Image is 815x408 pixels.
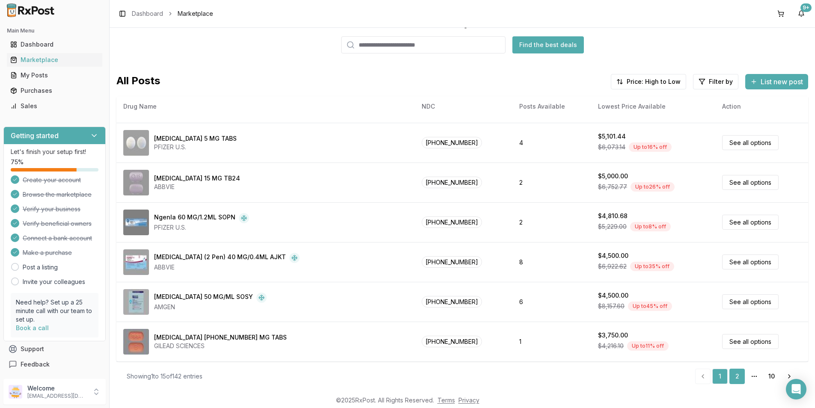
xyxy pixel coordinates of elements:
[7,83,102,98] a: Purchases
[631,182,675,192] div: Up to 26 % off
[598,251,628,260] div: $4,500.00
[764,369,779,384] a: 10
[154,253,286,263] div: [MEDICAL_DATA] (2 Pen) 40 MG/0.4ML AJKT
[422,256,482,268] span: [PHONE_NUMBER]
[154,134,237,143] div: [MEDICAL_DATA] 5 MG TABS
[10,71,99,80] div: My Posts
[154,174,240,183] div: [MEDICAL_DATA] 15 MG TB24
[116,74,160,89] span: All Posts
[7,68,102,83] a: My Posts
[598,183,627,191] span: $6,752.77
[23,205,80,213] span: Verify your business
[3,53,106,67] button: Marketplace
[512,163,591,202] td: 2
[10,102,99,110] div: Sales
[745,78,808,87] a: List new post
[630,262,674,271] div: Up to 35 % off
[591,96,715,117] th: Lowest Price Available
[458,396,479,404] a: Privacy
[422,137,482,148] span: [PHONE_NUMBER]
[9,385,22,399] img: User avatar
[11,158,24,166] span: 75 %
[422,177,482,188] span: [PHONE_NUMBER]
[598,222,627,231] span: $5,229.00
[7,98,102,114] a: Sales
[415,96,512,117] th: NDC
[712,369,728,384] a: 1
[422,296,482,307] span: [PHONE_NUMBER]
[154,143,237,151] div: PFIZER U.S.
[598,291,628,300] div: $4,500.00
[722,135,779,150] a: See all options
[437,396,455,404] a: Terms
[27,384,87,393] p: Welcome
[512,242,591,282] td: 8
[3,341,106,357] button: Support
[21,360,50,369] span: Feedback
[154,293,253,303] div: [MEDICAL_DATA] 50 MG/ML SOSY
[761,77,803,87] span: List new post
[598,212,628,220] div: $4,810.68
[722,294,779,309] a: See all options
[132,9,163,18] a: Dashboard
[627,341,669,351] div: Up to 11 % off
[512,322,591,361] td: 1
[729,369,745,384] a: 2
[123,170,149,195] img: Rinvoq 15 MG TB24
[123,289,149,315] img: Enbrel 50 MG/ML SOSY
[123,249,149,275] img: Humira (2 Pen) 40 MG/0.4ML AJKT
[722,175,779,190] a: See all options
[598,132,626,141] div: $5,101.44
[123,130,149,156] img: Xeljanz 5 MG TABS
[123,329,149,355] img: Biktarvy 30-120-15 MG TABS
[794,7,808,21] button: 9+
[722,215,779,230] a: See all options
[512,36,584,53] button: Find the best deals
[3,3,58,17] img: RxPost Logo
[786,379,806,399] div: Open Intercom Messenger
[127,372,202,381] div: Showing 1 to 15 of 142 entries
[23,190,92,199] span: Browse the marketplace
[628,302,672,311] div: Up to 45 % off
[23,176,81,184] span: Create your account
[123,210,149,235] img: Ngenla 60 MG/1.2ML SOPN
[16,324,49,331] a: Book a call
[27,393,87,399] p: [EMAIL_ADDRESS][DOMAIN_NAME]
[693,74,738,89] button: Filter by
[11,148,98,156] p: Let's finish your setup first!
[627,77,681,86] span: Price: High to Low
[178,9,213,18] span: Marketplace
[23,263,58,272] a: Post a listing
[154,213,235,223] div: Ngenla 60 MG/1.2ML SOPN
[3,38,106,51] button: Dashboard
[598,331,628,340] div: $3,750.00
[154,263,300,272] div: ABBVIE
[781,369,798,384] a: Go to next page
[154,223,249,232] div: PFIZER U.S.
[7,27,102,34] h2: Main Menu
[598,172,628,180] div: $5,000.00
[598,143,625,151] span: $6,073.14
[7,37,102,52] a: Dashboard
[598,262,627,271] span: $6,922.62
[422,336,482,347] span: [PHONE_NUMBER]
[512,202,591,242] td: 2
[722,254,779,269] a: See all options
[722,334,779,349] a: See all options
[154,342,287,350] div: GILEAD SCIENCES
[11,130,59,141] h3: Getting started
[154,183,240,191] div: ABBVIE
[3,84,106,98] button: Purchases
[3,99,106,113] button: Sales
[629,142,672,152] div: Up to 16 % off
[132,9,213,18] nav: breadcrumb
[598,302,625,310] span: $8,157.60
[23,219,92,228] span: Verify beneficial owners
[10,86,99,95] div: Purchases
[23,278,85,286] a: Invite your colleagues
[709,77,733,86] span: Filter by
[23,234,92,242] span: Connect a bank account
[154,303,267,311] div: AMGEN
[10,40,99,49] div: Dashboard
[512,123,591,163] td: 4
